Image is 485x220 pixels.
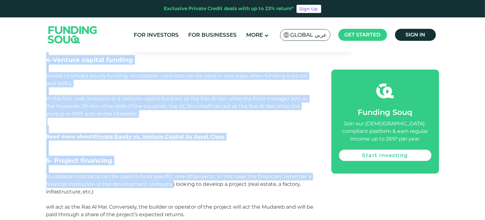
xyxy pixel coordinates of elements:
a: Sign in [395,29,436,41]
span: Funding Souq [358,108,412,117]
img: SA Flag [284,32,289,38]
span: Mudarabah contracts can be used to fund specific, one-off projects. In this case, the financiers ... [46,173,312,195]
img: Logo [41,19,104,51]
span: In the first case, investors in a venture capital fund act as the Ras Al Mal, while the fund mana... [46,96,308,117]
span: 5- Project financing [46,157,112,164]
div: Join our [DEMOGRAPHIC_DATA]-compliant platform & earn regular income up to 26%* per year [339,120,431,143]
span: Read more about: [46,134,225,140]
a: Private Equity vs. Venture Capital As Asset Class [94,134,225,140]
img: fsicon [376,82,394,100]
a: Sign Up [297,5,321,13]
div: Exclusive Private Credit deals with up to 23% return* [164,5,294,12]
a: For Businesses [187,30,238,40]
a: Start investing [339,150,431,161]
span: 4-Venture capital funding [46,56,133,64]
span: Global عربي [290,31,327,39]
span: More [246,32,263,38]
span: will act as the Ras Al Mal. Conversely, the builder or operator of the project will act the Mudar... [46,204,314,217]
span: Get started [345,32,381,38]
span: Sign in [405,32,425,38]
a: For Investors [132,30,180,40]
span: Similar to private equity funding, mudarabah contracts can be used in two ways when funding start... [46,73,308,86]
